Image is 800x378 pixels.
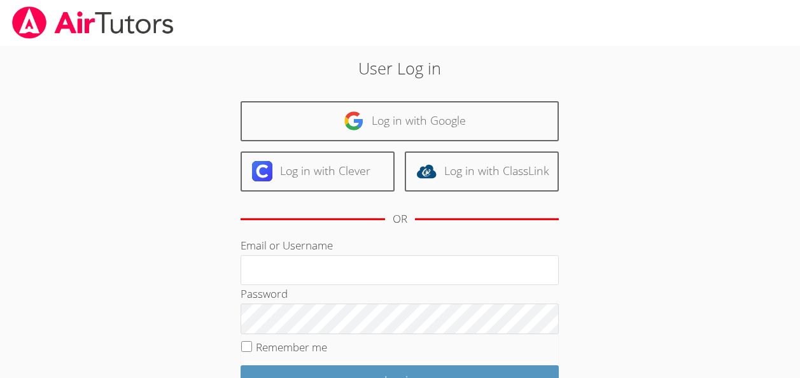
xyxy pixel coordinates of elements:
[241,101,559,141] a: Log in with Google
[184,56,616,80] h2: User Log in
[416,161,437,181] img: classlink-logo-d6bb404cc1216ec64c9a2012d9dc4662098be43eaf13dc465df04b49fa7ab582.svg
[393,210,407,228] div: OR
[241,238,333,253] label: Email or Username
[241,286,288,301] label: Password
[405,151,559,192] a: Log in with ClassLink
[241,151,395,192] a: Log in with Clever
[252,161,272,181] img: clever-logo-6eab21bc6e7a338710f1a6ff85c0baf02591cd810cc4098c63d3a4b26e2feb20.svg
[256,340,327,354] label: Remember me
[11,6,175,39] img: airtutors_banner-c4298cdbf04f3fff15de1276eac7730deb9818008684d7c2e4769d2f7ddbe033.png
[344,111,364,131] img: google-logo-50288ca7cdecda66e5e0955fdab243c47b7ad437acaf1139b6f446037453330a.svg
